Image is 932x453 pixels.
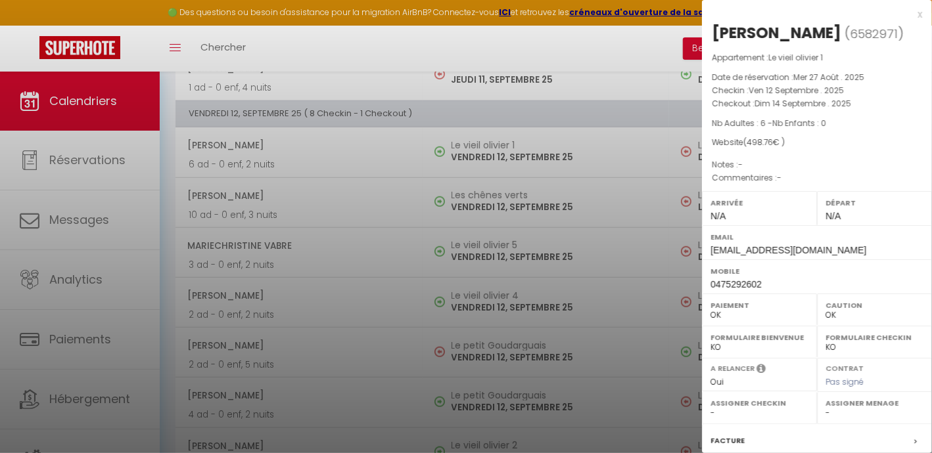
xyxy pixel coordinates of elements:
label: Paiement [711,299,808,312]
label: Mobile [711,265,923,278]
span: Pas signé [826,376,864,387]
span: 0475292602 [711,279,762,290]
label: Facture [711,434,745,448]
label: Email [711,230,923,244]
button: Ouvrir le widget de chat LiveChat [11,5,50,45]
span: Mer 27 Août . 2025 [793,72,864,83]
label: Contrat [826,363,864,372]
span: [EMAIL_ADDRESS][DOMAIN_NAME] [711,245,866,255]
p: Commentaires : [712,171,922,184]
label: Assigner Checkin [711,397,808,410]
div: [PERSON_NAME] [712,22,841,43]
label: Départ [826,196,923,209]
span: N/A [711,211,726,221]
label: Assigner Menage [826,397,923,410]
span: ( ) [845,24,904,43]
span: Ven 12 Septembre . 2025 [749,85,844,96]
span: N/A [826,211,841,221]
label: Caution [826,299,923,312]
label: Formulaire Bienvenue [711,331,808,344]
label: Arrivée [711,196,808,209]
span: ( € ) [743,137,785,148]
div: x [702,7,922,22]
i: Sélectionner OUI si vous souhaiter envoyer les séquences de messages post-checkout [757,363,766,377]
span: - [738,159,743,170]
p: Notes : [712,158,922,171]
p: Date de réservation : [712,71,922,84]
span: - [777,172,781,183]
div: Website [712,137,922,149]
span: Nb Adultes : 6 - [712,118,826,129]
span: Le vieil olivier 1 [768,52,823,63]
label: A relancer [711,363,755,374]
label: Formulaire Checkin [826,331,923,344]
span: Nb Enfants : 0 [772,118,826,129]
p: Appartement : [712,51,922,64]
p: Checkin : [712,84,922,97]
span: Dim 14 Septembre . 2025 [755,98,851,109]
p: Checkout : [712,97,922,110]
span: 6582971 [850,26,898,42]
span: 498.76 [747,137,773,148]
